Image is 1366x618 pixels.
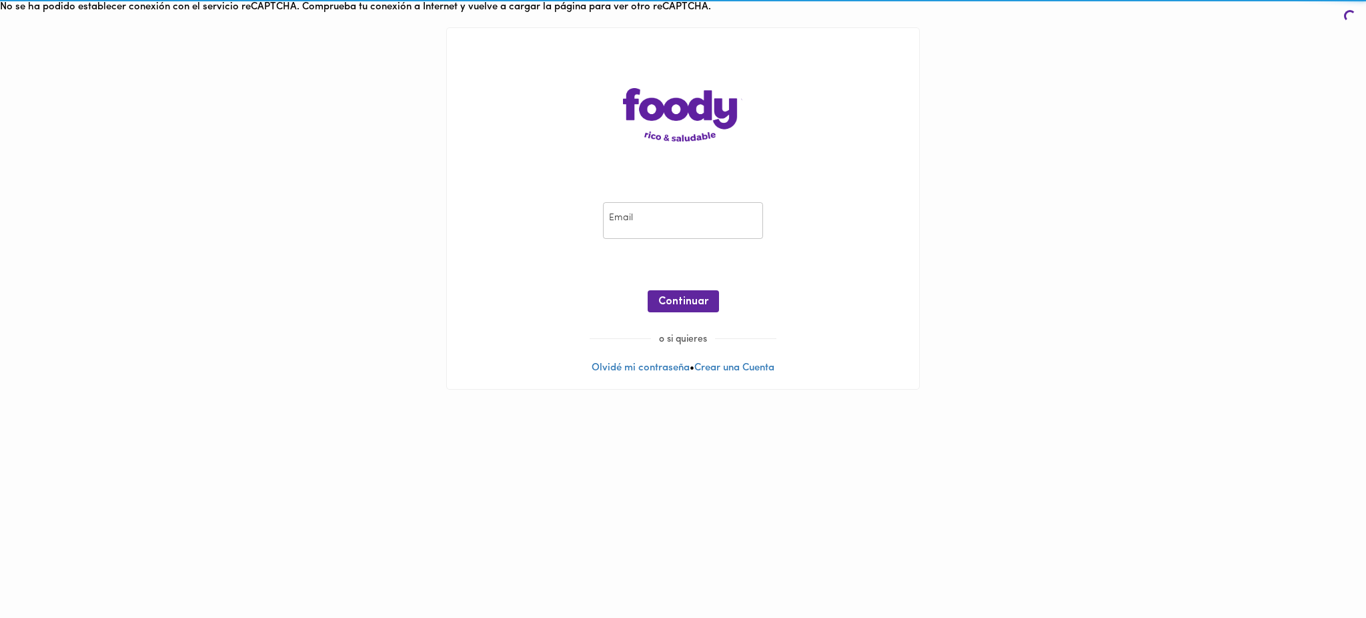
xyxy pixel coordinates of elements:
a: Crear una Cuenta [694,363,774,373]
button: Continuar [648,290,719,312]
span: Continuar [658,296,708,308]
div: • [447,28,919,388]
a: Olvidé mi contraseña [592,363,690,373]
span: o si quieres [651,334,715,344]
input: pepitoperez@gmail.com [603,202,763,239]
img: logo-main-page.png [623,88,743,141]
iframe: Messagebird Livechat Widget [1289,541,1353,605]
